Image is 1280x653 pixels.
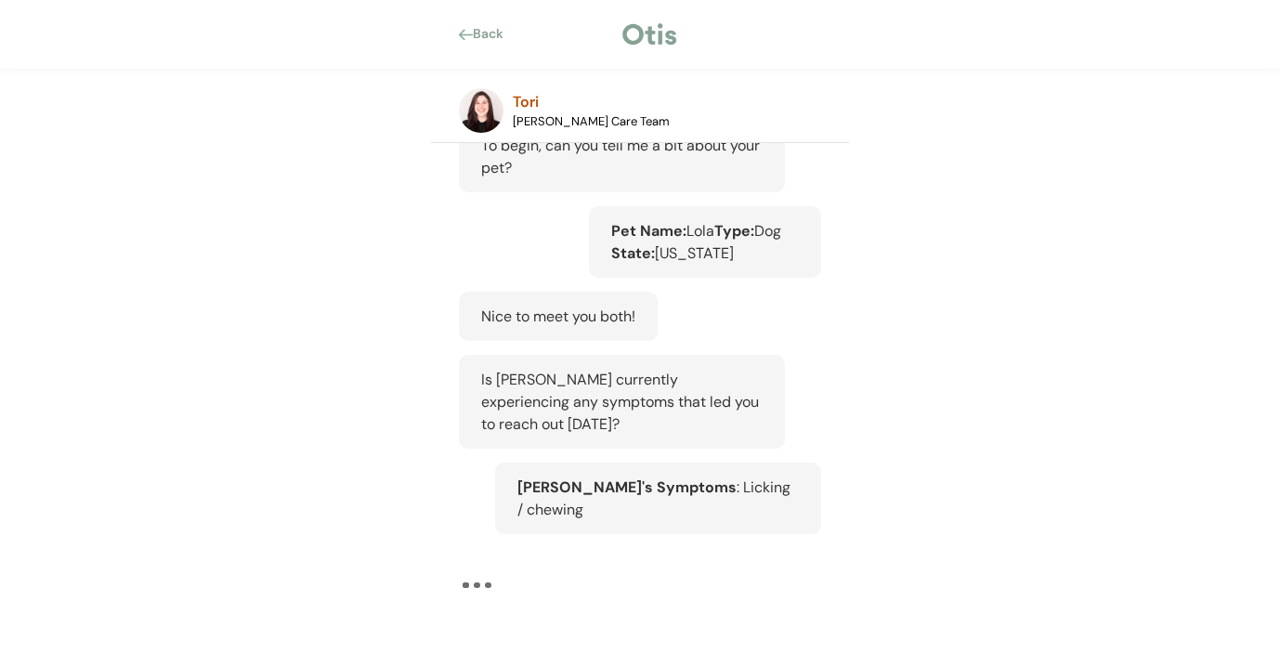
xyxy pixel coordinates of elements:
div: [PERSON_NAME] Care Team [513,113,670,130]
div: To begin, can you tell me a bit about your pet? [459,121,785,192]
div: : Licking / chewing [495,463,821,534]
strong: [PERSON_NAME]'s Symptoms [517,477,737,497]
strong: Type: [714,221,754,241]
div: Tori [513,91,539,113]
div: Is [PERSON_NAME] currently experiencing any symptoms that led you to reach out [DATE]? [459,355,785,449]
strong: State: [611,243,655,263]
div: Lola Dog [US_STATE] [589,206,821,278]
div: Back [473,25,515,44]
div: Nice to meet you both! [459,292,658,341]
strong: Pet Name: [611,221,686,241]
